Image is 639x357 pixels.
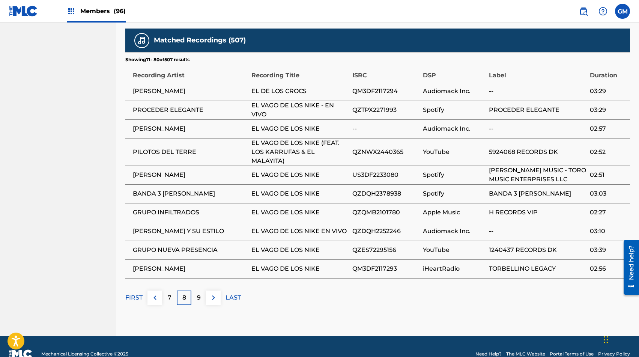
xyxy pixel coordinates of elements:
p: 9 [197,293,201,302]
span: EL VAGO DE LOS NIKE [251,208,349,217]
span: Spotify [423,189,485,198]
span: -- [489,124,586,133]
p: FIRST [125,293,143,302]
span: 03:39 [590,246,626,255]
span: -- [489,227,586,236]
span: 02:52 [590,148,626,157]
div: User Menu [615,4,630,19]
span: Spotify [423,105,485,114]
span: TORBELLINO LEGACY [489,264,586,273]
span: EL VAGO DE LOS NIKE - EN VIVO [251,101,349,119]
p: 8 [182,293,186,302]
span: 02:51 [590,170,626,179]
span: 03:10 [590,227,626,236]
span: EL DE LOS CROCS [251,87,349,96]
span: EL VAGO DE LOS NIKE [251,246,349,255]
span: [PERSON_NAME] MUSIC - TORO MUSIC ENTERPRISES LLC [489,166,586,184]
span: EL VAGO DE LOS NIKE EN VIVO [251,227,349,236]
span: Audiomack Inc. [423,227,485,236]
span: EL VAGO DE LOS NIKE [251,170,349,179]
span: PROCEDER ELEGANTE [489,105,586,114]
iframe: Chat Widget [601,321,639,357]
div: Recording Artist [133,63,248,80]
span: QZQMB2101780 [352,208,419,217]
div: Recording Title [251,63,349,80]
span: Apple Music [423,208,485,217]
img: Matched Recordings [137,36,146,45]
a: Public Search [576,4,591,19]
span: H RECORDS VIP [489,208,586,217]
span: EL VAGO DE LOS NIKE [251,189,349,198]
span: QZES72295156 [352,246,419,255]
span: QM3DF2117293 [352,264,419,273]
div: Arrastrar [604,328,608,351]
span: PILOTOS DEL TERRE [133,148,248,157]
span: QZTPX2271993 [352,105,419,114]
h5: Matched Recordings (507) [154,36,246,45]
div: ISRC [352,63,419,80]
span: -- [352,124,419,133]
div: Help [595,4,610,19]
span: (96) [114,8,126,15]
img: right [209,293,218,302]
p: LAST [226,293,241,302]
span: 1240437 RECORDS DK [489,246,586,255]
span: YouTube [423,246,485,255]
span: 5924068 RECORDS DK [489,148,586,157]
img: Top Rightsholders [67,7,76,16]
span: 03:03 [590,189,626,198]
span: QM3DF2117294 [352,87,419,96]
span: QZNWX2440365 [352,148,419,157]
span: QZDQH2252246 [352,227,419,236]
span: [PERSON_NAME] [133,87,248,96]
span: [PERSON_NAME] [133,170,248,179]
span: BANDA 3 [PERSON_NAME] [133,189,248,198]
span: 02:56 [590,264,626,273]
span: Members [80,7,126,15]
img: search [579,7,588,16]
div: Label [489,63,586,80]
div: Duration [590,63,626,80]
span: [PERSON_NAME] [133,124,248,133]
span: Spotify [423,170,485,179]
span: 02:27 [590,208,626,217]
span: US3DF2233080 [352,170,419,179]
p: Showing 71 - 80 of 507 results [125,56,189,63]
span: BANDA 3 [PERSON_NAME] [489,189,586,198]
div: Widget de chat [601,321,639,357]
span: 03:29 [590,105,626,114]
span: YouTube [423,148,485,157]
span: EL VAGO DE LOS NIKE [251,124,349,133]
span: -- [489,87,586,96]
span: Audiomack Inc. [423,87,485,96]
div: DSP [423,63,485,80]
img: left [150,293,159,302]
span: EL VAGO DE LOS NIKE [251,264,349,273]
span: PROCEDER ELEGANTE [133,105,248,114]
span: [PERSON_NAME] Y SU ESTILO [133,227,248,236]
span: GRUPO NUEVA PRESENCIA [133,246,248,255]
span: QZDQH2378938 [352,189,419,198]
span: 02:57 [590,124,626,133]
span: EL VAGO DE LOS NIKE (FEAT. LOS KARRUFAS & EL MALAYITA) [251,139,349,166]
img: help [598,7,607,16]
span: [PERSON_NAME] [133,264,248,273]
span: iHeartRadio [423,264,485,273]
span: Audiomack Inc. [423,124,485,133]
img: MLC Logo [9,6,38,17]
p: 7 [168,293,171,302]
span: 03:29 [590,87,626,96]
iframe: Resource Center [618,237,639,297]
span: GRUPO INFILTRADOS [133,208,248,217]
